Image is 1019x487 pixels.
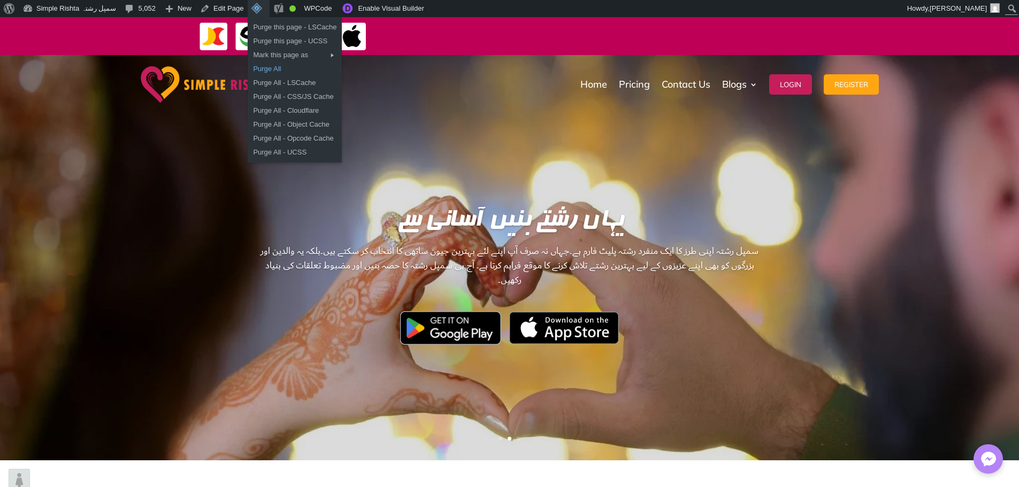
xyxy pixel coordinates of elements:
[508,437,511,440] a: 2
[338,22,367,51] img: ApplePay-icon
[930,4,987,12] span: [PERSON_NAME]
[248,48,342,62] div: Mark this page as
[769,58,812,111] a: Login
[824,58,879,111] a: Register
[248,118,342,132] a: Purge All - Object Cache
[199,22,228,51] img: JazzCash-icon
[248,76,342,90] a: Purge All - LSCache
[580,58,607,111] a: Home
[248,62,342,76] a: Purge All
[248,90,342,104] a: Purge All - CSS/JS Cache
[400,311,501,344] img: Google Play
[248,145,342,159] a: Purge All - UCSS
[769,74,812,95] button: Login
[248,34,342,48] a: Purge this page - UCSS
[248,104,342,118] a: Purge All - Cloudflare
[662,58,710,111] a: Contact Us
[257,244,762,349] : سمپل رشتہ اپنی طرز کا ایک منفرد رشتہ پلیٹ فارم ہے۔جہاں نہ صرف آپ اپنے لئے بہترین جیون ساتھی کا ان...
[235,22,264,51] img: EasyPaisa-icon
[619,58,650,111] a: Pricing
[257,209,762,238] h1: یہاں رشتے بنیں آسانی سے
[289,5,296,12] div: Good
[722,58,757,111] a: Blogs
[824,74,879,95] button: Register
[517,437,520,440] a: 3
[248,132,342,145] a: Purge All - Opcode Cache
[248,20,342,34] a: Purge this page - LSCache
[499,437,502,440] a: 1
[978,449,999,470] img: Messenger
